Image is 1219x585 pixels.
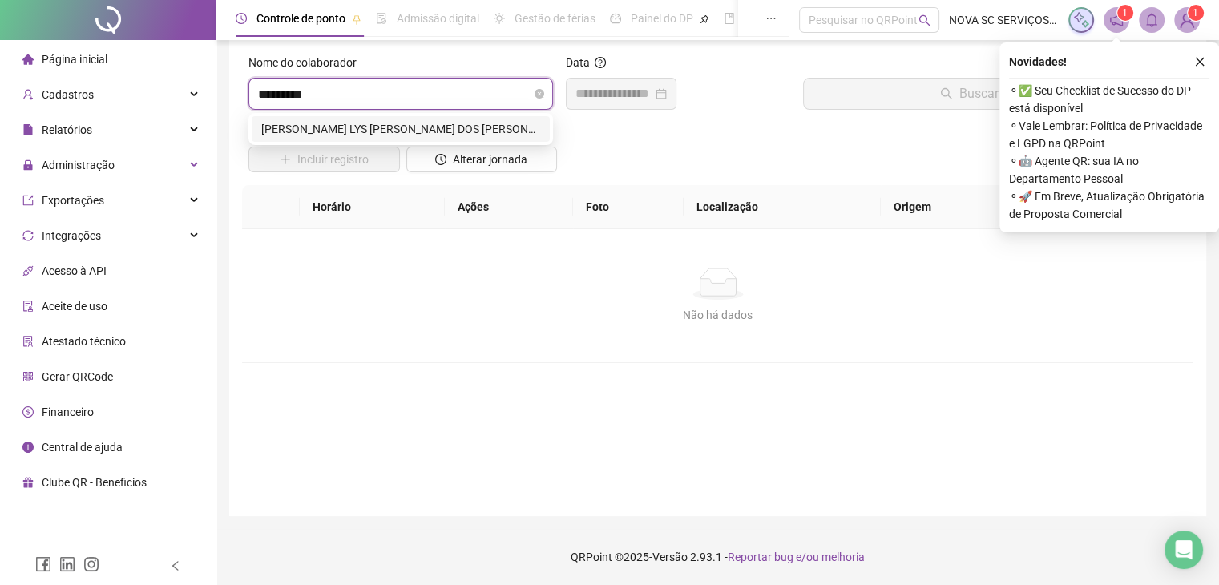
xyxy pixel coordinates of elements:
[1109,13,1124,27] span: notification
[22,124,34,135] span: file
[261,306,1174,324] div: Não há dados
[22,371,34,382] span: qrcode
[256,12,345,25] span: Controle de ponto
[1072,11,1090,29] img: sparkle-icon.fc2bf0ac1784a2077858766a79e2daf3.svg
[652,551,688,563] span: Versão
[42,370,113,383] span: Gerar QRCode
[42,476,147,489] span: Clube QR - Beneficios
[1144,13,1159,27] span: bell
[42,335,126,348] span: Atestado técnico
[22,159,34,171] span: lock
[22,477,34,488] span: gift
[236,13,247,24] span: clock-circle
[803,78,1187,110] button: Buscar registros
[397,12,479,25] span: Admissão digital
[700,14,709,24] span: pushpin
[22,301,34,312] span: audit
[515,12,595,25] span: Gestão de férias
[248,54,367,71] label: Nome do colaborador
[1009,152,1209,188] span: ⚬ 🤖 Agente QR: sua IA no Departamento Pessoal
[22,406,34,418] span: dollar
[352,14,361,24] span: pushpin
[1009,188,1209,223] span: ⚬ 🚀 Em Breve, Atualização Obrigatória de Proposta Comercial
[435,154,446,165] span: clock-circle
[1009,53,1067,71] span: Novidades !
[42,300,107,313] span: Aceite de uso
[42,159,115,171] span: Administração
[42,264,107,277] span: Acesso à API
[42,405,94,418] span: Financeiro
[22,336,34,347] span: solution
[42,123,92,136] span: Relatórios
[1175,8,1199,32] img: 30038
[22,265,34,276] span: api
[216,529,1219,585] footer: QRPoint © 2025 - 2.93.1 -
[918,14,930,26] span: search
[376,13,387,24] span: file-done
[170,560,181,571] span: left
[42,53,107,66] span: Página inicial
[724,13,735,24] span: book
[22,89,34,100] span: user-add
[765,13,777,24] span: ellipsis
[535,89,544,99] span: close-circle
[566,56,590,69] span: Data
[1194,56,1205,67] span: close
[42,88,94,101] span: Cadastros
[610,13,621,24] span: dashboard
[1193,7,1198,18] span: 1
[59,556,75,572] span: linkedin
[406,147,558,172] button: Alterar jornada
[42,194,104,207] span: Exportações
[494,13,505,24] span: sun
[949,11,1059,29] span: NOVA SC SERVIÇOS TECNICOS EIRELI
[406,155,558,167] a: Alterar jornada
[1117,5,1133,21] sup: 1
[248,147,400,172] button: Incluir registro
[445,185,573,229] th: Ações
[595,57,606,68] span: question-circle
[1188,5,1204,21] sup: Atualize o seu contato no menu Meus Dados
[684,185,881,229] th: Localização
[83,556,99,572] span: instagram
[22,442,34,453] span: info-circle
[22,195,34,206] span: export
[881,185,1023,229] th: Origem
[453,151,527,168] span: Alterar jornada
[1165,531,1203,569] div: Open Intercom Messenger
[35,556,51,572] span: facebook
[22,230,34,241] span: sync
[1122,7,1128,18] span: 1
[261,120,540,138] div: [PERSON_NAME] LYS [PERSON_NAME] DOS [PERSON_NAME]
[573,185,684,229] th: Foto
[252,116,550,142] div: DEBORAH LYS MACHADO DOS SANTOS
[728,551,865,563] span: Reportar bug e/ou melhoria
[22,54,34,65] span: home
[300,185,445,229] th: Horário
[1009,82,1209,117] span: ⚬ ✅ Seu Checklist de Sucesso do DP está disponível
[1009,117,1209,152] span: ⚬ Vale Lembrar: Política de Privacidade e LGPD na QRPoint
[42,229,101,242] span: Integrações
[42,441,123,454] span: Central de ajuda
[631,12,693,25] span: Painel do DP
